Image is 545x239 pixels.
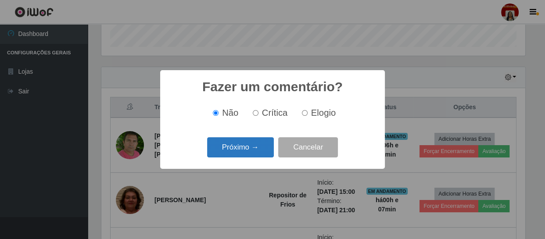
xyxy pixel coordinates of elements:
[278,137,338,158] button: Cancelar
[311,108,336,118] span: Elogio
[262,108,288,118] span: Crítica
[253,110,258,116] input: Crítica
[207,137,274,158] button: Próximo →
[222,108,238,118] span: Não
[202,79,343,95] h2: Fazer um comentário?
[213,110,219,116] input: Não
[302,110,308,116] input: Elogio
